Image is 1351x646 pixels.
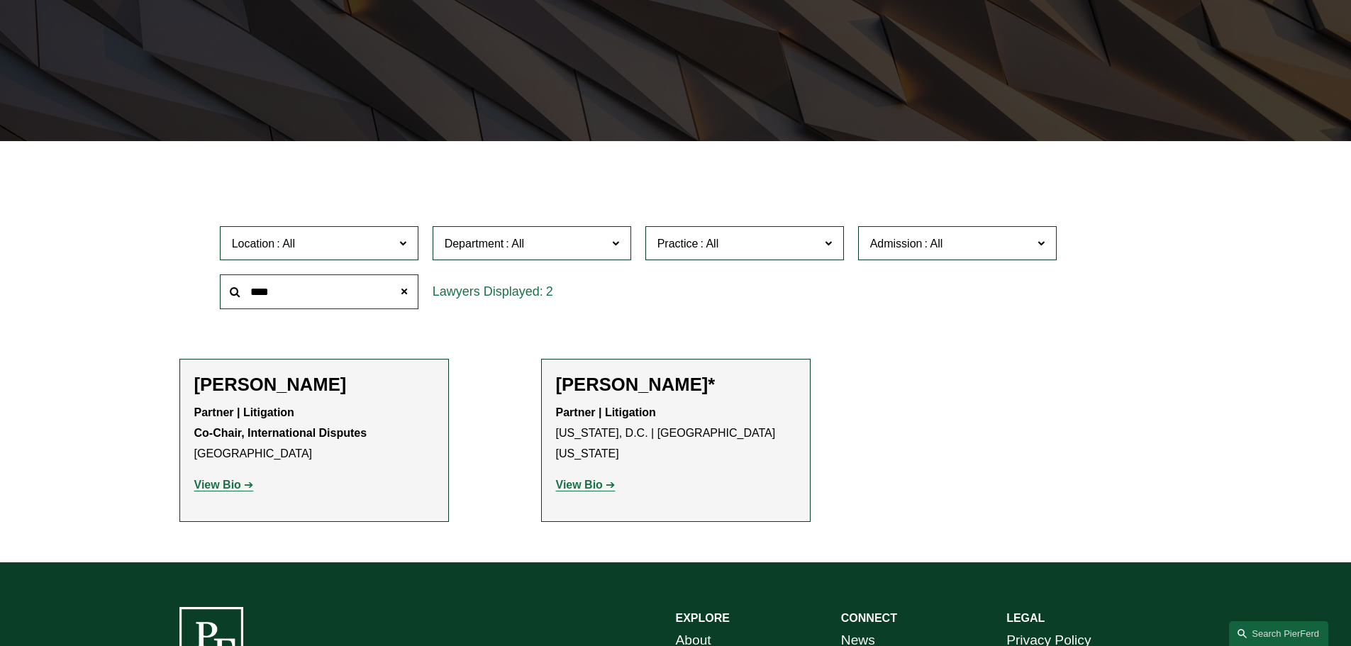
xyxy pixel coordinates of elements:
strong: CONNECT [841,612,897,624]
span: 2 [546,284,553,299]
a: View Bio [194,479,254,491]
span: Admission [870,238,923,250]
span: Practice [657,238,699,250]
a: Search this site [1229,621,1328,646]
strong: Partner | Litigation Co-Chair, International Disputes [194,406,367,439]
strong: LEGAL [1006,612,1045,624]
p: [GEOGRAPHIC_DATA] [194,403,434,464]
strong: EXPLORE [676,612,730,624]
span: Location [232,238,275,250]
a: View Bio [556,479,616,491]
strong: View Bio [556,479,603,491]
span: Department [445,238,504,250]
h2: [PERSON_NAME] [194,374,434,396]
strong: Partner | Litigation [556,406,656,418]
strong: View Bio [194,479,241,491]
h2: [PERSON_NAME]* [556,374,796,396]
p: [US_STATE], D.C. | [GEOGRAPHIC_DATA][US_STATE] [556,403,796,464]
